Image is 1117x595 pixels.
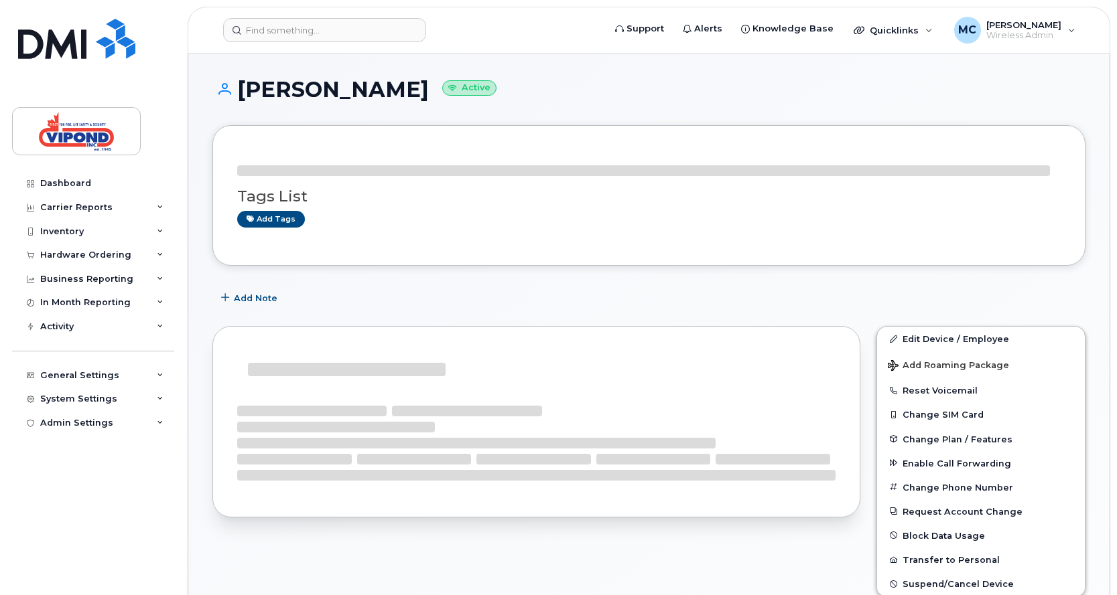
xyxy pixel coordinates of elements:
[877,451,1085,475] button: Enable Call Forwarding
[442,80,497,96] small: Active
[877,523,1085,547] button: Block Data Usage
[877,475,1085,499] button: Change Phone Number
[888,360,1009,373] span: Add Roaming Package
[877,547,1085,572] button: Transfer to Personal
[903,434,1012,444] span: Change Plan / Features
[903,458,1011,468] span: Enable Call Forwarding
[877,499,1085,523] button: Request Account Change
[877,351,1085,378] button: Add Roaming Package
[903,579,1014,589] span: Suspend/Cancel Device
[877,427,1085,451] button: Change Plan / Features
[877,327,1085,351] a: Edit Device / Employee
[237,188,1061,205] h3: Tags List
[877,378,1085,402] button: Reset Voicemail
[234,292,277,305] span: Add Note
[237,211,305,228] a: Add tags
[212,78,1086,101] h1: [PERSON_NAME]
[877,402,1085,426] button: Change SIM Card
[212,286,289,310] button: Add Note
